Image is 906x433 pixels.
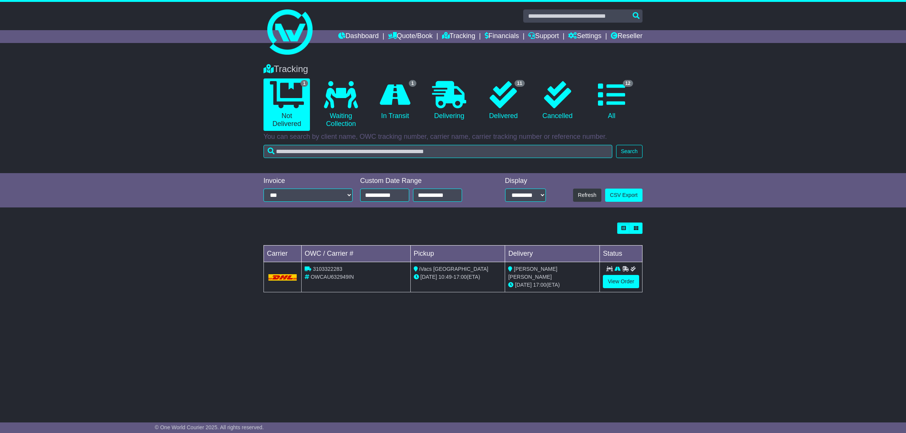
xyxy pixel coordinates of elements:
[388,30,433,43] a: Quote/Book
[260,64,646,75] div: Tracking
[263,133,643,141] p: You can search by client name, OWC tracking number, carrier name, carrier tracking number or refe...
[442,30,475,43] a: Tracking
[302,246,411,262] td: OWC / Carrier #
[605,189,643,202] a: CSV Export
[263,177,353,185] div: Invoice
[426,78,472,123] a: Delivering
[533,282,546,288] span: 17:00
[439,274,452,280] span: 10:49
[155,424,264,430] span: © One World Courier 2025. All rights reserved.
[616,145,643,158] button: Search
[338,30,379,43] a: Dashboard
[419,266,488,272] span: iVacs [GEOGRAPHIC_DATA]
[573,189,601,202] button: Refresh
[360,177,481,185] div: Custom Date Range
[264,246,302,262] td: Carrier
[528,30,559,43] a: Support
[311,274,354,280] span: OWCAU632949IN
[409,80,417,87] span: 1
[568,30,601,43] a: Settings
[515,282,532,288] span: [DATE]
[505,246,600,262] td: Delivery
[505,177,546,185] div: Display
[317,78,364,131] a: Waiting Collection
[515,80,525,87] span: 11
[611,30,643,43] a: Reseller
[600,246,643,262] td: Status
[589,78,635,123] a: 12 All
[453,274,467,280] span: 17:00
[313,266,342,272] span: 3103322283
[414,273,502,281] div: - (ETA)
[534,78,581,123] a: Cancelled
[508,266,557,280] span: [PERSON_NAME] [PERSON_NAME]
[263,78,310,131] a: 1 Not Delivered
[300,80,308,87] span: 1
[410,246,505,262] td: Pickup
[268,274,297,280] img: DHL.png
[421,274,437,280] span: [DATE]
[485,30,519,43] a: Financials
[623,80,633,87] span: 12
[372,78,418,123] a: 1 In Transit
[480,78,527,123] a: 11 Delivered
[508,281,596,289] div: (ETA)
[603,275,639,288] a: View Order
